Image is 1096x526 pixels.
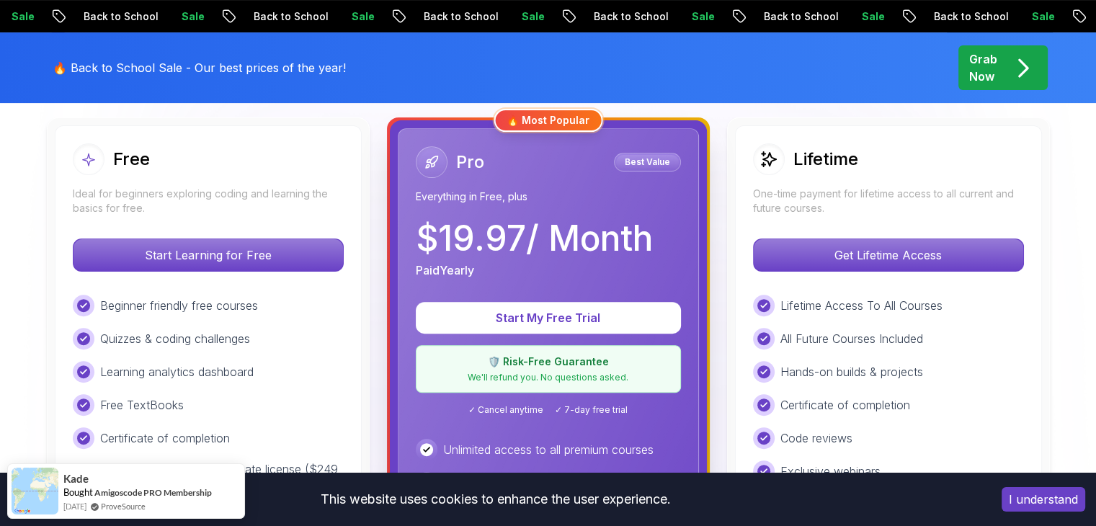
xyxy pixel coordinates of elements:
[753,239,1024,272] button: Get Lifetime Access
[53,59,346,76] p: 🔥 Back to School Sale - Our best prices of the year!
[555,404,628,416] span: ✓ 7-day free trial
[780,297,943,314] p: Lifetime Access To All Courses
[101,500,146,512] a: ProveSource
[100,363,254,380] p: Learning analytics dashboard
[157,9,203,24] p: Sale
[59,9,157,24] p: Back to School
[753,187,1024,215] p: One-time payment for lifetime access to all current and future courses.
[753,248,1024,262] a: Get Lifetime Access
[73,248,344,262] a: Start Learning for Free
[667,9,713,24] p: Sale
[327,9,373,24] p: Sale
[73,239,343,271] p: Start Learning for Free
[780,363,923,380] p: Hands-on builds & projects
[63,473,89,485] span: Kade
[12,468,58,514] img: provesource social proof notification image
[569,9,667,24] p: Back to School
[909,9,1007,24] p: Back to School
[1007,9,1053,24] p: Sale
[113,148,150,171] h2: Free
[100,297,258,314] p: Beginner friendly free courses
[780,396,910,414] p: Certificate of completion
[837,9,883,24] p: Sale
[73,187,344,215] p: Ideal for beginners exploring coding and learning the basics for free.
[100,396,184,414] p: Free TextBooks
[793,148,858,171] h2: Lifetime
[11,483,980,515] div: This website uses cookies to enhance the user experience.
[63,500,86,512] span: [DATE]
[100,460,344,495] p: 3 months IntelliJ IDEA Ultimate license ($249 value)
[416,262,474,279] p: Paid Yearly
[433,309,664,326] p: Start My Free Trial
[456,151,484,174] h2: Pro
[468,404,543,416] span: ✓ Cancel anytime
[443,441,654,458] p: Unlimited access to all premium courses
[229,9,327,24] p: Back to School
[416,302,681,334] button: Start My Free Trial
[416,190,681,204] p: Everything in Free, plus
[425,372,672,383] p: We'll refund you. No questions asked.
[616,155,679,169] p: Best Value
[780,330,923,347] p: All Future Courses Included
[94,486,212,499] a: Amigoscode PRO Membership
[399,9,497,24] p: Back to School
[969,50,997,85] p: Grab Now
[497,9,543,24] p: Sale
[63,486,93,498] span: Bought
[1002,487,1085,512] button: Accept cookies
[416,221,653,256] p: $ 19.97 / Month
[73,239,344,272] button: Start Learning for Free
[100,330,250,347] p: Quizzes & coding challenges
[754,239,1023,271] p: Get Lifetime Access
[416,311,681,325] a: Start My Free Trial
[780,429,852,447] p: Code reviews
[739,9,837,24] p: Back to School
[100,429,230,447] p: Certificate of completion
[425,355,672,369] p: 🛡️ Risk-Free Guarantee
[780,463,881,480] p: Exclusive webinars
